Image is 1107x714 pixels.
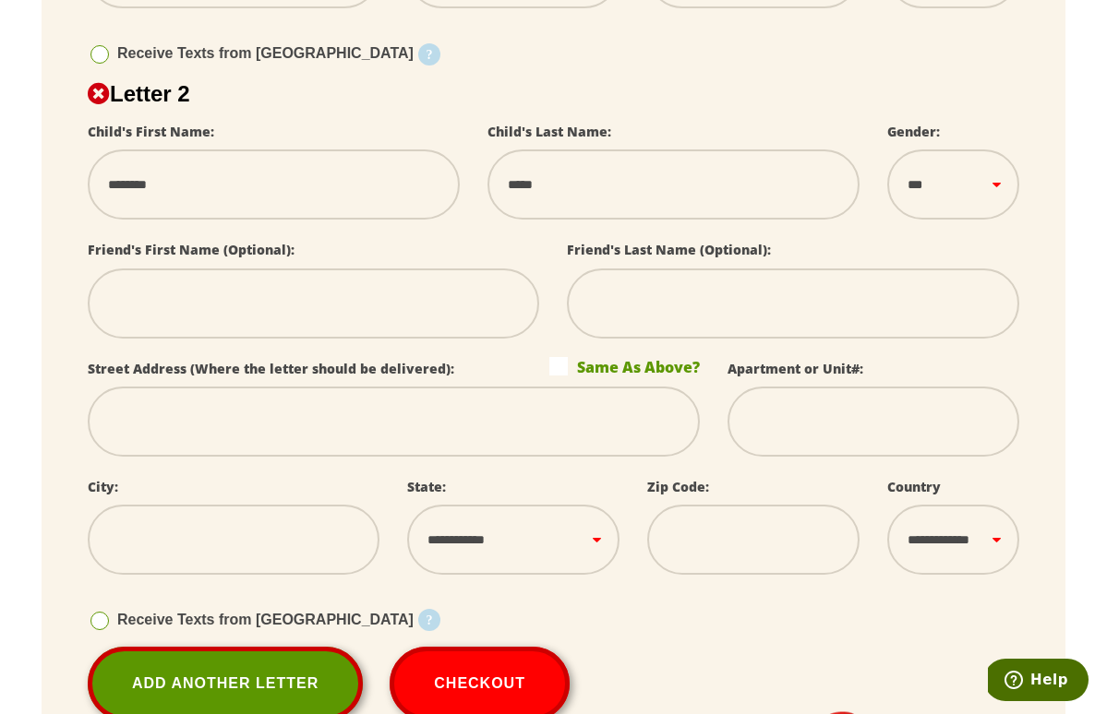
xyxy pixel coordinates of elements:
[88,241,295,258] label: Friend's First Name (Optional):
[728,360,863,377] label: Apartment or Unit#:
[887,123,940,140] label: Gender:
[407,478,446,495] label: State:
[88,478,118,495] label: City:
[549,357,700,375] label: Same As Above?
[567,241,771,258] label: Friend's Last Name (Optional):
[117,45,414,61] span: Receive Texts from [GEOGRAPHIC_DATA]
[887,478,941,495] label: Country
[117,612,414,627] span: Receive Texts from [GEOGRAPHIC_DATA]
[647,478,709,495] label: Zip Code:
[487,123,611,140] label: Child's Last Name:
[988,659,1089,705] iframe: Opens a widget where you can find more information
[88,123,214,140] label: Child's First Name:
[88,81,1019,107] h2: Letter 2
[88,360,454,377] label: Street Address (Where the letter should be delivered):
